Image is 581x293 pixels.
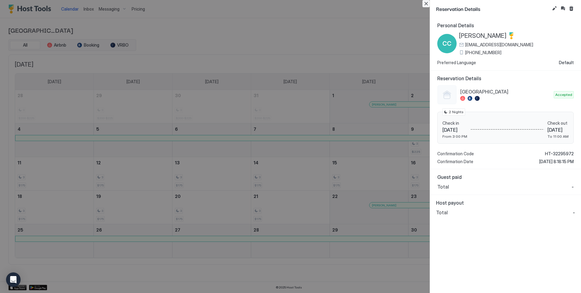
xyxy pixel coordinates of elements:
span: Default [559,60,574,65]
span: Host payout [436,200,575,206]
span: [DATE] [547,127,569,133]
button: Edit reservation [551,5,558,12]
div: Open Intercom Messenger [6,272,21,287]
span: CC [442,39,451,48]
span: Confirmation Code [437,151,474,156]
span: [DATE] [442,127,467,133]
span: [GEOGRAPHIC_DATA] [460,89,551,95]
span: [PERSON_NAME] [459,32,507,40]
span: [EMAIL_ADDRESS][DOMAIN_NAME] [465,42,533,48]
span: Total [436,209,448,216]
span: Total [437,184,449,190]
button: Cancel reservation [568,5,575,12]
span: 2 Nights [449,109,464,115]
span: HT-32295972 [545,151,574,156]
span: From 3:00 PM [442,134,467,139]
span: [PHONE_NUMBER] [465,50,501,55]
span: Reservation Details [436,5,550,12]
span: [DATE] 8:18:15 PM [539,159,574,164]
span: Accepted [555,92,572,97]
span: Confirmation Date [437,159,473,164]
button: Inbox [559,5,566,12]
span: Reservation Details [437,75,574,81]
span: To 11:00 AM [547,134,569,139]
span: Guest paid [437,174,574,180]
span: - [572,184,574,190]
span: Check in [442,120,467,126]
span: - [573,209,575,216]
span: Check out [547,120,569,126]
span: Preferred Language [437,60,476,65]
span: Personal Details [437,22,574,28]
